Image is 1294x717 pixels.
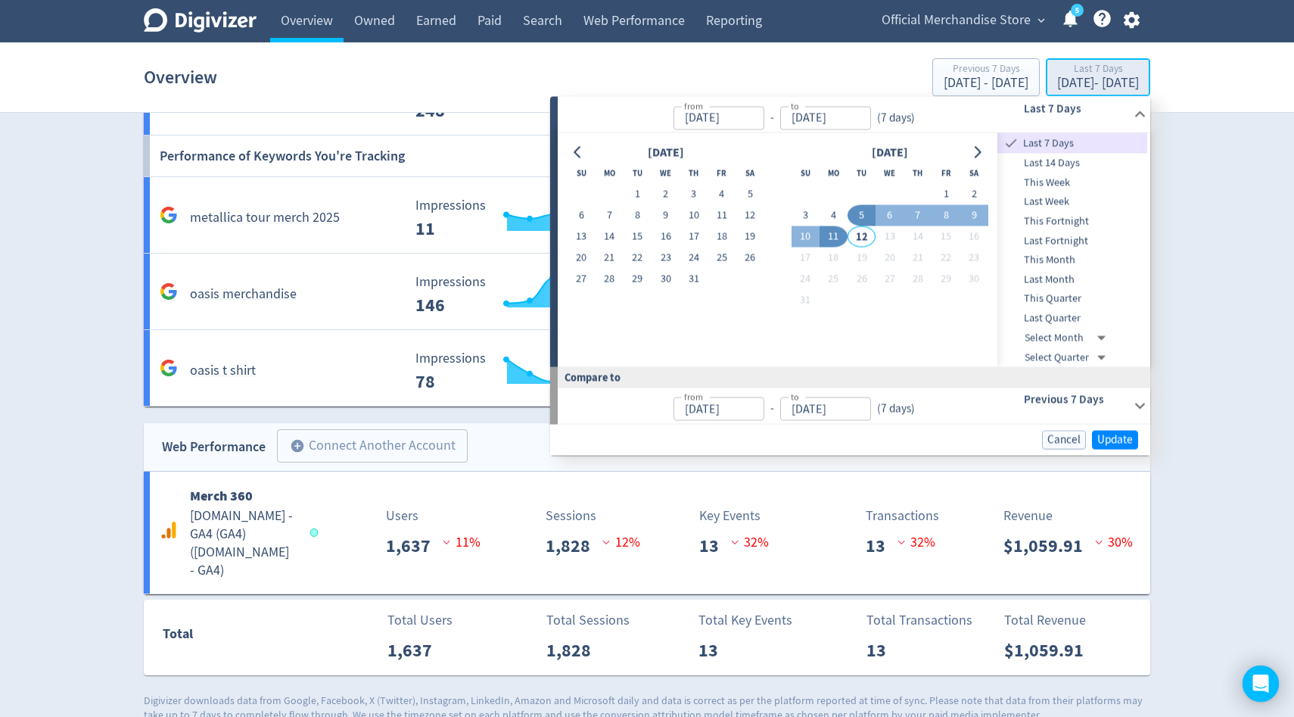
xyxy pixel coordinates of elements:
[997,310,1147,327] span: Last Quarter
[944,64,1028,76] div: Previous 7 Days
[546,506,640,526] p: Sessions
[1071,4,1084,17] a: 5
[1057,76,1139,90] div: [DATE] - [DATE]
[932,205,960,226] button: 8
[1034,14,1048,27] span: expand_more
[932,58,1040,96] button: Previous 7 Days[DATE] - [DATE]
[848,248,876,269] button: 19
[792,205,820,226] button: 3
[960,163,988,184] th: Saturday
[680,226,708,248] button: 17
[596,205,624,226] button: 7
[904,226,932,248] button: 14
[1092,430,1138,449] button: Update
[997,291,1147,307] span: This Quarter
[792,269,820,290] button: 24
[764,401,780,418] div: -
[848,226,876,248] button: 12
[997,214,1147,230] span: This Fortnight
[736,226,764,248] button: 19
[652,184,680,205] button: 2
[1095,532,1133,553] p: 30 %
[897,532,935,553] p: 32 %
[731,532,769,553] p: 32 %
[558,388,1150,424] div: from-to(7 days)Previous 7 Days
[997,289,1147,309] div: This Quarter
[997,231,1147,251] div: Last Fortnight
[386,506,481,526] p: Users
[708,184,736,205] button: 4
[624,184,652,205] button: 1
[144,254,1150,330] a: oasis merchandise Impressions 146 Impressions 146 23% Clicks 2 Clicks 2 78% Avg. Position 7.09 Av...
[680,184,708,205] button: 3
[652,163,680,184] th: Wednesday
[997,309,1147,329] div: Last Quarter
[791,99,799,112] label: to
[596,248,624,269] button: 21
[997,155,1147,172] span: Last 14 Days
[568,142,589,163] button: Go to previous month
[997,194,1147,210] span: Last Week
[997,212,1147,232] div: This Fortnight
[1025,348,1112,367] div: Select Quarter
[162,436,266,458] div: Web Performance
[546,532,602,560] p: 1,828
[144,472,1150,594] a: Merch 360[DOMAIN_NAME] - GA4 (GA4)([DOMAIN_NAME] - GA4)Users1,637 11%Sessions1,828 12%Key Events1...
[386,532,443,560] p: 1,637
[944,76,1028,90] div: [DATE] - [DATE]
[652,226,680,248] button: 16
[791,391,799,404] label: to
[792,226,820,248] button: 10
[596,269,624,290] button: 28
[1004,637,1096,664] p: $1,059.91
[684,99,703,112] label: from
[643,142,689,163] div: [DATE]
[848,269,876,290] button: 26
[568,269,596,290] button: 27
[190,285,297,304] h5: oasis merchandise
[1243,666,1279,702] div: Open Intercom Messenger
[736,205,764,226] button: 12
[624,226,652,248] button: 15
[820,248,848,269] button: 18
[876,8,1049,33] button: Official Merchandise Store
[160,206,178,224] svg: Google Analytics
[558,133,1150,367] div: from-to(7 days)Last 7 Days
[848,205,876,226] button: 5
[1047,434,1081,445] span: Cancel
[1097,434,1133,445] span: Update
[966,142,988,163] button: Go to next month
[960,248,988,269] button: 23
[960,184,988,205] button: 2
[1057,64,1139,76] div: Last 7 Days
[1075,5,1079,16] text: 5
[997,232,1147,249] span: Last Fortnight
[932,184,960,205] button: 1
[708,163,736,184] th: Friday
[876,226,904,248] button: 13
[1042,430,1086,449] button: Cancel
[997,133,1147,154] div: Last 7 Days
[160,521,178,539] svg: Google Analytics
[997,133,1147,367] nav: presets
[624,248,652,269] button: 22
[443,532,481,553] p: 11 %
[698,610,792,631] p: Total Key Events
[997,271,1147,288] span: Last Month
[932,226,960,248] button: 15
[568,205,596,226] button: 6
[820,226,848,248] button: 11
[144,177,1150,254] a: metallica tour merch 2025 Impressions 11 Impressions 11 27% Clicks 2 Clicks 2 33% Avg. Position 7...
[684,391,703,404] label: from
[904,248,932,269] button: 21
[568,226,596,248] button: 13
[1003,506,1133,526] p: Revenue
[876,163,904,184] th: Wednesday
[290,438,305,454] span: add_circle
[997,173,1147,192] div: This Week
[387,610,453,631] p: Total Users
[624,163,652,184] th: Tuesday
[866,506,939,526] p: Transactions
[624,269,652,290] button: 29
[866,637,898,664] p: 13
